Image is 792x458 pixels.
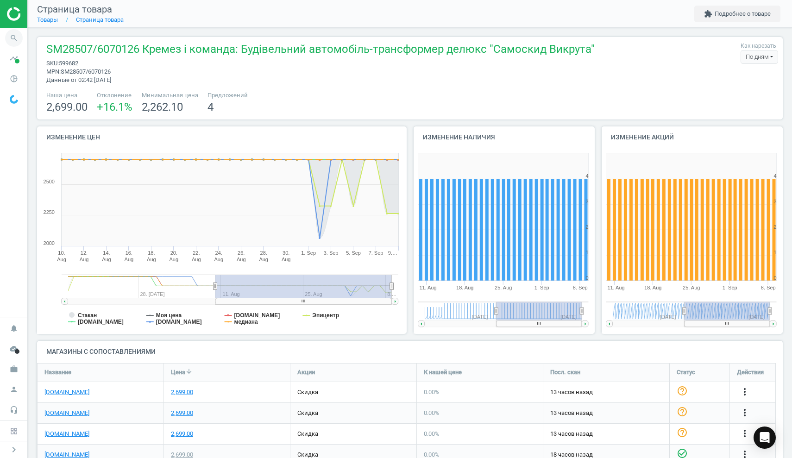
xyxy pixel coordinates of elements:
[550,388,662,396] span: 13 часов назад
[754,427,776,449] div: Open Intercom Messenger
[37,341,783,363] h4: Магазины с сопоставлениями
[103,250,110,256] tspan: 14.
[46,91,88,100] span: Наша цена
[57,257,66,262] tspan: Aug
[207,100,214,113] span: 4
[37,126,407,148] h4: Изменение цен
[694,6,780,22] button: extensionПодробнее о товаре
[677,368,695,376] span: Статус
[171,368,185,376] span: Цена
[297,409,318,416] span: скидка
[414,126,595,148] h4: Изменение наличия
[297,389,318,395] span: скидка
[774,173,777,179] text: 4
[44,240,55,246] text: 2000
[78,312,97,319] tspan: Стакан
[44,179,55,184] text: 2500
[214,257,223,262] tspan: Aug
[774,224,777,230] text: 2
[147,257,156,262] tspan: Aug
[424,430,440,437] span: 0.00 %
[37,16,58,23] a: Товары
[550,368,580,376] span: Посл. скан
[737,368,764,376] span: Действия
[297,451,318,458] span: скидка
[8,444,19,455] i: chevron_right
[215,250,222,256] tspan: 24.
[5,401,23,419] i: headset_mic
[44,368,71,376] span: Название
[126,250,132,256] tspan: 16.
[424,451,440,458] span: 0.00 %
[282,257,291,262] tspan: Aug
[741,50,778,64] div: По дням
[44,388,89,396] a: [DOMAIN_NAME]
[387,291,396,297] tspan: 8.…
[44,409,89,417] a: [DOMAIN_NAME]
[550,409,662,417] span: 13 часов назад
[677,427,688,438] i: help_outline
[46,68,61,75] span: mpn :
[7,7,73,21] img: ajHJNr6hYgQAAAAASUVORK5CYII=
[550,430,662,438] span: 13 часов назад
[312,312,339,319] tspan: Эпицентр
[171,388,193,396] div: 2,699.00
[388,250,397,256] tspan: 9.…
[44,209,55,215] text: 2250
[156,319,202,325] tspan: [DOMAIN_NAME]
[723,285,737,290] tspan: 1. Sep
[369,250,383,256] tspan: 7. Sep
[297,430,318,437] span: скидка
[585,199,588,204] text: 3
[260,250,267,256] tspan: 28.
[171,409,193,417] div: 2,699.00
[774,250,777,255] text: 1
[171,430,193,438] div: 2,699.00
[324,250,339,256] tspan: 3. Sep
[424,368,462,376] span: К нашей цене
[5,320,23,337] i: notifications
[76,16,124,23] a: Страница товара
[46,42,595,59] span: SM28507/6070126 Кремез і команда: Будівельний автомобіль-трансформер делюкс "Самоскид Викрута"
[424,409,440,416] span: 0.00 %
[234,319,258,325] tspan: медиана
[259,257,268,262] tspan: Aug
[761,285,776,290] tspan: 8. Sep
[97,91,132,100] span: Отклонение
[81,250,88,256] tspan: 12.
[142,91,198,100] span: Минимальная цена
[677,385,688,396] i: help_outline
[495,285,512,290] tspan: 25. Aug
[739,386,750,398] button: more_vert
[193,250,200,256] tspan: 22.
[739,407,750,418] i: more_vert
[741,42,776,50] label: Как нарезать
[102,257,111,262] tspan: Aug
[237,257,246,262] tspan: Aug
[170,250,177,256] tspan: 20.
[142,100,183,113] span: 2,262.10
[585,224,588,230] text: 2
[170,257,179,262] tspan: Aug
[234,312,280,319] tspan: [DOMAIN_NAME]
[5,340,23,358] i: cloud_done
[10,95,18,104] img: wGWNvw8QSZomAAAAABJRU5ErkJggg==
[585,250,588,255] text: 1
[704,10,712,18] i: extension
[5,29,23,47] i: search
[46,76,111,83] span: Данные от 02:42 [DATE]
[156,312,182,319] tspan: Моя цена
[192,257,201,262] tspan: Aug
[5,70,23,88] i: pie_chart_outlined
[585,173,588,179] text: 4
[207,91,248,100] span: Предложений
[644,285,661,290] tspan: 18. Aug
[774,199,777,204] text: 3
[238,250,245,256] tspan: 26.
[602,126,783,148] h4: Изменение акций
[5,381,23,398] i: person
[607,285,624,290] tspan: 11. Aug
[774,275,777,281] text: 0
[739,428,750,439] i: more_vert
[37,4,112,15] span: Страница товара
